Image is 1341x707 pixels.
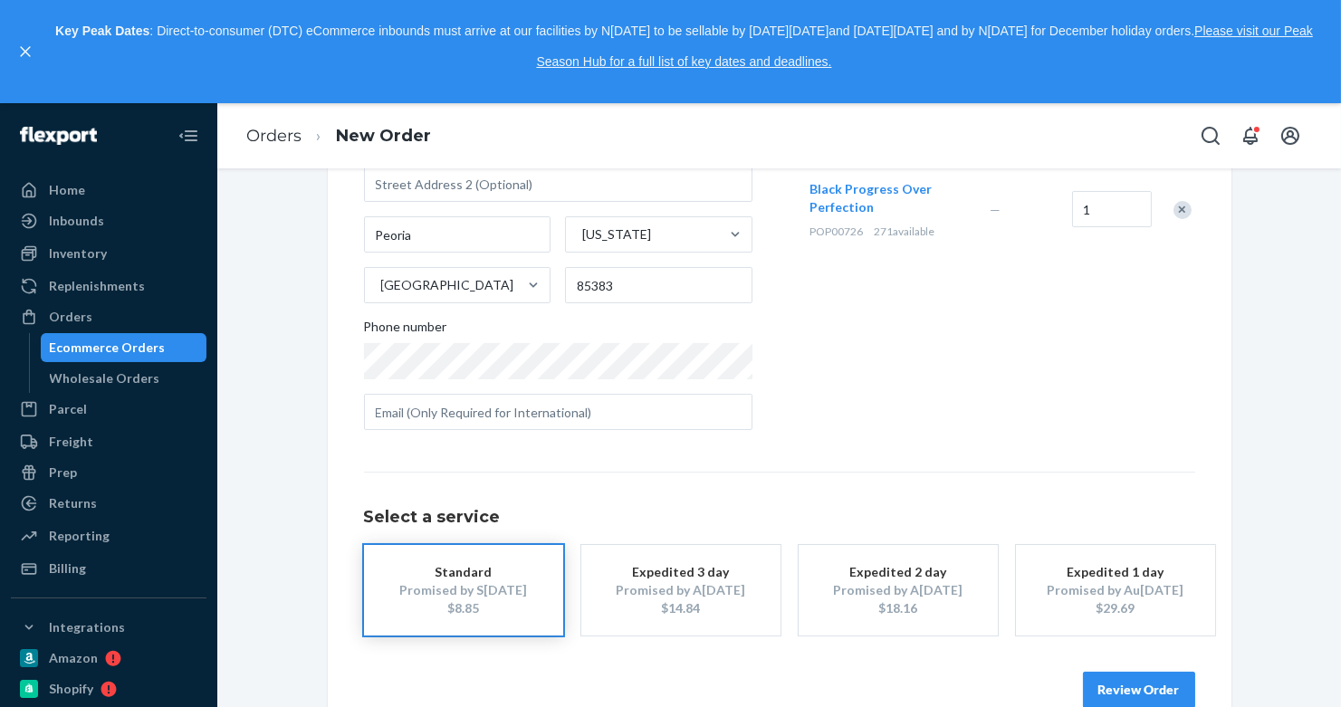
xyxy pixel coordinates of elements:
a: Parcel [11,395,206,424]
div: Shopify [49,680,93,698]
button: close, [16,43,34,61]
div: Freight [49,433,93,451]
div: Ecommerce Orders [50,339,166,357]
input: [GEOGRAPHIC_DATA] [379,276,381,294]
button: StandardPromised by S[DATE]$8.85 [364,545,563,635]
span: Phone number [364,318,447,343]
div: Inbounds [49,212,104,230]
div: Replenishments [49,277,145,295]
div: Expedited 1 day [1043,563,1188,581]
a: New Order [336,126,431,146]
div: Expedited 2 day [826,563,971,581]
input: [US_STATE] [580,225,582,244]
div: $14.84 [608,599,753,617]
div: Prep [49,463,77,482]
div: Home [49,181,85,199]
span: POP00726 [810,225,864,238]
input: Street Address 2 (Optional) [364,166,752,202]
div: Integrations [49,618,125,636]
a: Amazon [11,644,206,673]
div: Promised by A[DATE] [826,581,971,599]
h1: Select a service [364,509,1195,527]
div: [GEOGRAPHIC_DATA] [381,276,514,294]
a: Orders [246,126,302,146]
div: Billing [49,559,86,578]
input: City [364,216,551,253]
a: Ecommerce Orders [41,333,207,362]
button: Expedited 3 dayPromised by A[DATE]$14.84 [581,545,781,635]
a: Prep [11,458,206,487]
button: Open Search Box [1193,118,1229,154]
div: Parcel [49,400,87,418]
div: Promised by S[DATE] [391,581,536,599]
div: Promised by A[DATE] [608,581,753,599]
a: Please visit our Peak Season Hub for a full list of key dates and deadlines. [536,24,1312,69]
div: Standard [391,563,536,581]
div: $29.69 [1043,599,1188,617]
span: Black Progress Over Perfection [810,181,933,215]
span: 271 available [875,225,935,238]
button: Open account menu [1272,118,1308,154]
div: Wholesale Orders [50,369,160,387]
div: $18.16 [826,599,971,617]
strong: Key Peak Dates [55,24,149,38]
input: ZIP Code [565,267,752,303]
div: Reporting [49,527,110,545]
a: Returns [11,489,206,518]
div: Promised by Au[DATE] [1043,581,1188,599]
div: Returns [49,494,97,512]
div: Inventory [49,244,107,263]
a: Wholesale Orders [41,364,207,393]
input: Email (Only Required for International) [364,394,752,430]
a: Billing [11,554,206,583]
input: Quantity [1072,191,1152,227]
a: Shopify [11,674,206,703]
button: Integrations [11,613,206,642]
div: Expedited 3 day [608,563,753,581]
ol: breadcrumbs [232,110,445,163]
div: $8.85 [391,599,536,617]
button: Expedited 1 dayPromised by Au[DATE]$29.69 [1016,545,1215,635]
button: Open notifications [1232,118,1269,154]
button: Expedited 2 dayPromised by A[DATE]$18.16 [799,545,998,635]
button: Black Progress Over Perfection [810,180,969,216]
a: Inventory [11,239,206,268]
img: Flexport logo [20,127,97,145]
a: Replenishments [11,272,206,301]
a: Home [11,176,206,205]
div: Orders [49,308,92,326]
button: Close Navigation [170,118,206,154]
a: Reporting [11,521,206,550]
div: Remove Item [1173,201,1192,219]
div: Amazon [49,649,98,667]
span: — [991,202,1001,217]
p: : Direct-to-consumer (DTC) eCommerce inbounds must arrive at our facilities by N[DATE] to be sell... [43,16,1325,77]
a: Freight [11,427,206,456]
a: Orders [11,302,206,331]
a: Inbounds [11,206,206,235]
div: [US_STATE] [582,225,651,244]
